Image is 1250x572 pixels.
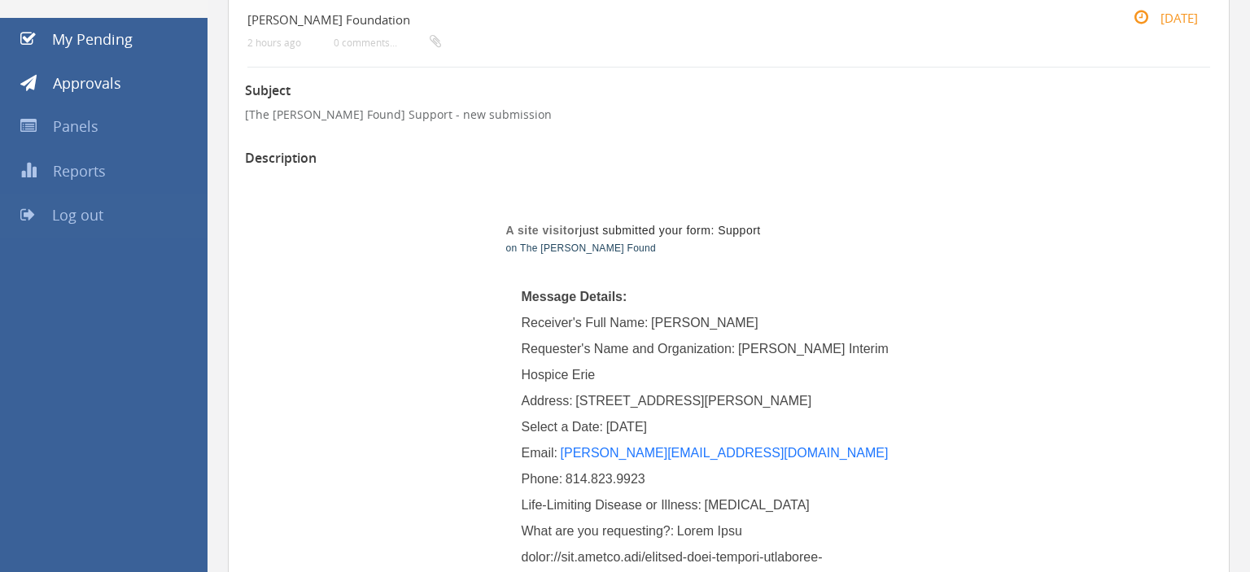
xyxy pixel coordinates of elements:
strong: A site visitor [506,224,580,237]
span: Requester's Name and Organization: [522,342,736,356]
a: [PERSON_NAME][EMAIL_ADDRESS][DOMAIN_NAME] [561,446,889,460]
span: [MEDICAL_DATA] [705,498,810,512]
span: Life-Limiting Disease or Illness: [522,498,701,512]
h3: Subject [245,84,1213,98]
p: [The [PERSON_NAME] Found] Support - new submission [245,107,1213,123]
h3: Description [245,151,1213,166]
span: Receiver's Full Name: [522,316,649,330]
span: Reports [53,161,106,181]
span: What are you requesting?: [522,524,675,538]
span: [PERSON_NAME] Interim Hospice Erie [522,342,893,382]
span: Message Details: [522,290,627,303]
span: Panels [53,116,98,136]
span: Phone: [522,472,563,486]
h4: [PERSON_NAME] Foundation [247,13,1050,27]
span: Log out [52,205,103,225]
span: Select a Date: [522,420,604,434]
small: 0 comments... [334,37,441,49]
span: on [506,242,518,254]
span: Email: [522,446,557,460]
span: Address: [522,394,573,408]
span: 814.823.9923 [566,472,645,486]
small: [DATE] [1117,9,1198,27]
span: My Pending [52,29,133,49]
span: [STREET_ADDRESS][PERSON_NAME] [575,394,811,408]
span: Approvals [53,73,121,93]
small: 2 hours ago [247,37,301,49]
a: The [PERSON_NAME] Found [520,242,656,254]
span: just submitted your form: Support [506,224,761,237]
span: [PERSON_NAME] [651,316,758,330]
span: [DATE] [606,420,647,434]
